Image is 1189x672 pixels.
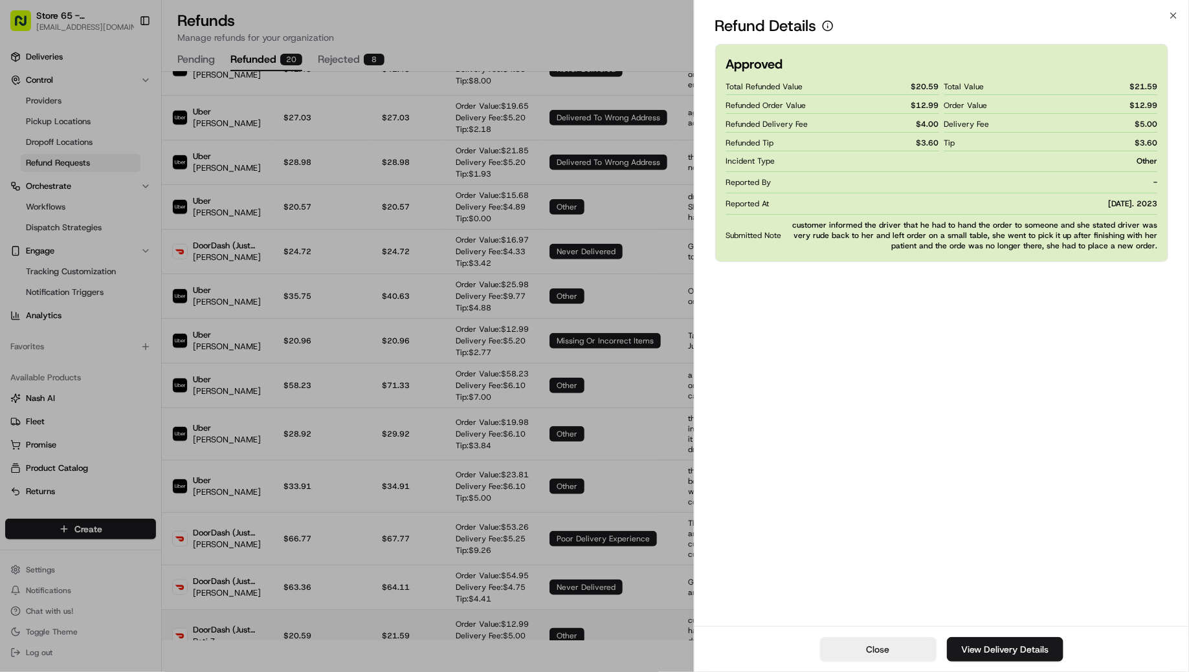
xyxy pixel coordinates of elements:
span: $ 21.59 [1129,81,1157,92]
span: Total Refunded Value [726,81,803,92]
p: Welcome 👋 [13,51,236,72]
a: 📗Knowledge Base [8,182,104,205]
span: Other [1137,156,1157,166]
div: Start new chat [44,123,212,136]
span: customer informed the driver that he had to hand the order to someone and she stated driver was v... [787,220,1157,251]
span: Refunded Order Value [726,100,806,111]
span: - [1153,177,1157,188]
span: $ 12.99 [1129,100,1157,111]
span: $ 3.60 [1135,138,1157,148]
span: Pylon [129,219,157,228]
input: Got a question? Start typing here... [34,83,233,96]
img: 1736555255976-a54dd68f-1ca7-489b-9aae-adbdc363a1c4 [13,123,36,146]
span: $ 20.59 [911,81,939,92]
button: Close [820,637,937,662]
span: Refunded Tip [726,138,774,148]
span: Total Value [944,81,984,92]
span: Tip [944,138,955,148]
button: Start new chat [220,127,236,142]
span: $ 3.60 [917,138,939,148]
span: [DATE]. 2023 [1108,199,1157,209]
span: Incident Type [726,156,775,166]
h1: Refund Details [715,16,817,36]
span: Knowledge Base [26,187,99,200]
a: 💻API Documentation [104,182,213,205]
a: Powered byPylon [91,218,157,228]
span: $ 4.00 [917,119,939,129]
h2: Approved [726,55,783,73]
span: $ 5.00 [1135,119,1157,129]
span: Submitted Note [726,230,782,241]
div: 💻 [109,188,120,199]
span: Delivery Fee [944,119,990,129]
span: Reported At [726,199,770,209]
a: View Delivery Details [947,637,1063,662]
div: 📗 [13,188,23,199]
span: $ 12.99 [911,100,939,111]
span: Refunded Delivery Fee [726,119,808,129]
span: Reported By [726,177,772,188]
span: API Documentation [122,187,208,200]
div: We're available if you need us! [44,136,164,146]
span: Order Value [944,100,988,111]
img: Nash [13,12,39,38]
